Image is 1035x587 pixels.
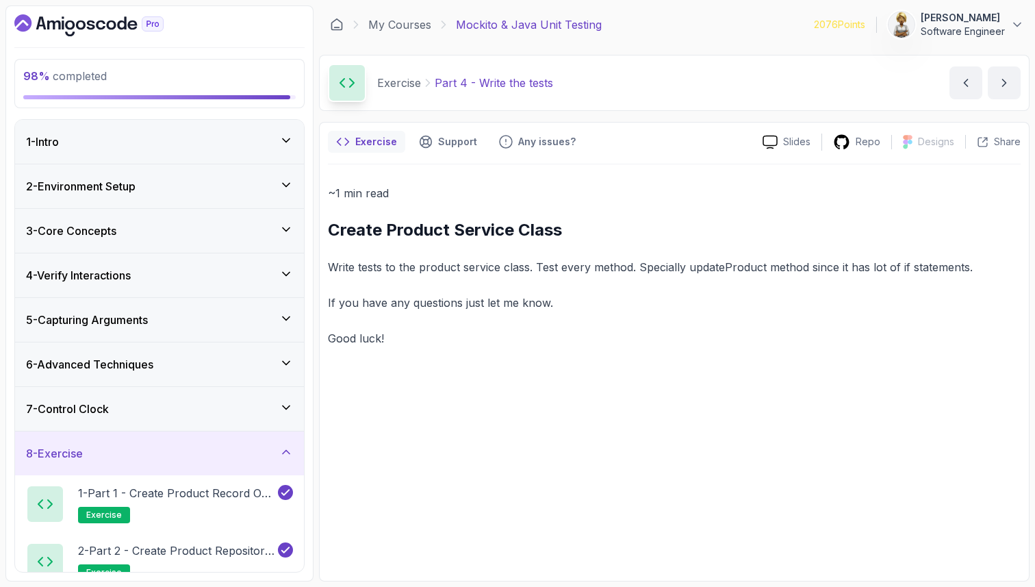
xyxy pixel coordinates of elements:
h3: 1 - Intro [26,134,59,150]
button: 5-Capturing Arguments [15,298,304,342]
button: 2-Part 2 - Create Product Repository Interfaceexercise [26,542,293,581]
p: Support [438,135,477,149]
span: exercise [86,567,122,578]
button: 1-Intro [15,120,304,164]
a: Dashboard [330,18,344,32]
button: 3-Core Concepts [15,209,304,253]
a: Dashboard [14,14,195,36]
p: Exercise [377,75,421,91]
button: previous content [949,66,982,99]
h3: 6 - Advanced Techniques [26,356,153,373]
h3: 5 - Capturing Arguments [26,312,148,328]
p: Share [994,135,1021,149]
a: Repo [822,134,891,151]
p: 2 - Part 2 - Create Product Repository Interface [78,542,275,559]
p: Good luck! [328,329,1021,348]
h3: 3 - Core Concepts [26,223,116,239]
p: Any issues? [518,135,576,149]
button: Share [965,135,1021,149]
button: 1-Part 1 - Create Product Record or Classexercise [26,485,293,523]
p: Designs [918,135,954,149]
button: 8-Exercise [15,432,304,475]
img: user profile image [889,12,915,38]
p: Repo [856,135,880,149]
p: 2076 Points [814,18,865,32]
a: My Courses [368,16,431,33]
h3: 7 - Control Clock [26,401,109,417]
button: 7-Control Clock [15,387,304,431]
p: Slides [783,135,810,149]
h2: Create Product Service Class [328,219,1021,241]
button: 6-Advanced Techniques [15,342,304,386]
span: exercise [86,510,122,521]
button: next content [988,66,1021,99]
h3: 2 - Environment Setup [26,178,136,195]
p: Write tests to the product service class. Test every method. Specially updateProduct method since... [328,258,1021,277]
span: completed [23,69,107,83]
p: If you have any questions just let me know. [328,293,1021,312]
span: 98 % [23,69,50,83]
p: ~1 min read [328,184,1021,203]
button: 2-Environment Setup [15,164,304,208]
button: notes button [328,131,405,153]
p: Exercise [355,135,397,149]
h3: 4 - Verify Interactions [26,267,131,284]
a: Slides [752,135,821,149]
p: Mockito & Java Unit Testing [456,16,602,33]
p: 1 - Part 1 - Create Product Record or Class [78,485,275,501]
button: user profile image[PERSON_NAME]Software Engineer [888,11,1024,38]
button: 4-Verify Interactions [15,253,304,297]
button: Feedback button [491,131,584,153]
p: Part 4 - Write the tests [435,75,553,91]
p: [PERSON_NAME] [921,11,1005,25]
p: Software Engineer [921,25,1005,38]
h3: 8 - Exercise [26,445,83,462]
button: Support button [411,131,485,153]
